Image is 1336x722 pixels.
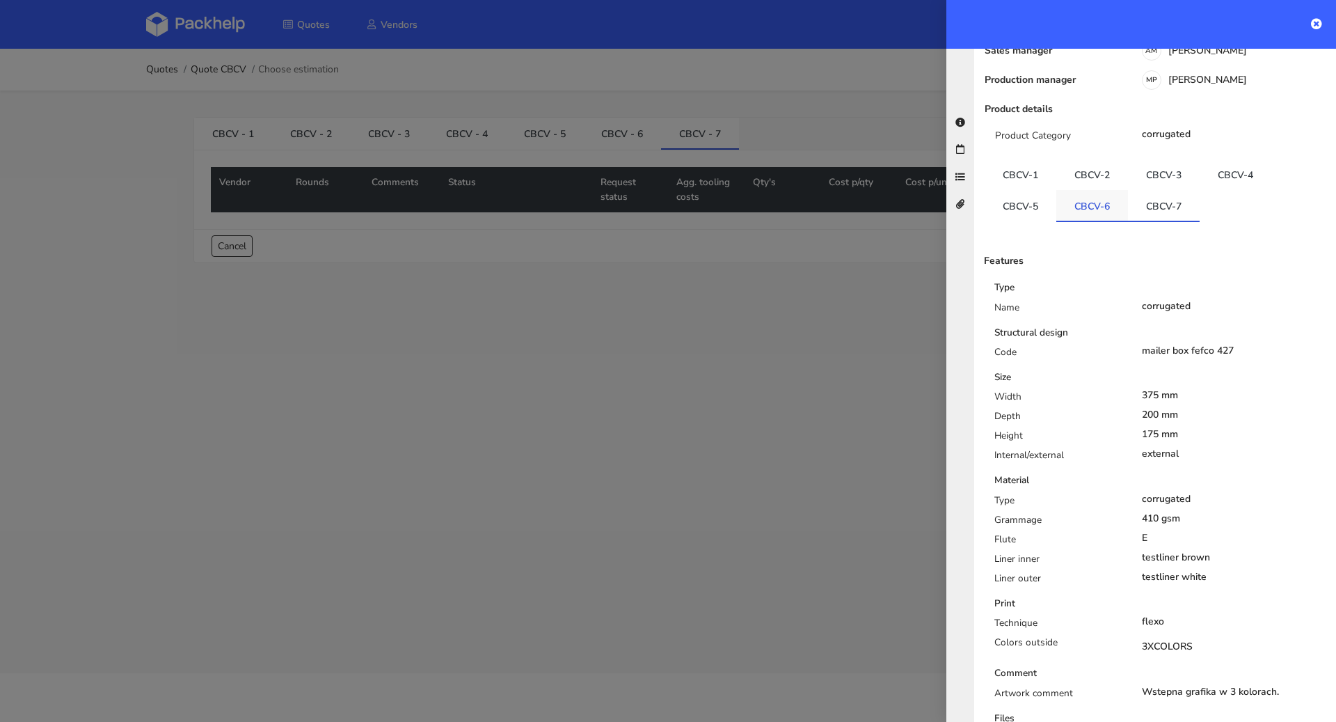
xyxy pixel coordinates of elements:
[1200,159,1271,190] a: CBCV-4
[984,494,1131,513] div: Type
[984,616,1131,636] div: Technique
[974,104,1125,115] div: Product details
[994,370,1011,384] b: Size
[994,597,1015,610] b: Print
[985,159,1056,190] a: CBCV-1
[1142,641,1327,652] div: 3XCOLORS
[1142,409,1327,421] div: 200 mm
[984,409,1131,429] div: Depth
[1142,494,1327,505] div: corrugated
[994,666,1037,680] b: Comment
[1125,45,1336,61] div: [PERSON_NAME]
[1125,74,1336,90] div: [PERSON_NAME]
[1142,345,1327,356] div: mailer box fefco 427
[994,281,1015,294] b: Type
[984,390,1131,409] div: Width
[984,301,1131,320] div: Name
[1128,190,1200,221] a: CBCV-7
[1143,42,1161,60] span: AM
[984,572,1131,591] div: Liner outer
[1142,390,1327,401] div: 375 mm
[984,448,1131,468] div: Internal/external
[984,533,1131,552] div: Flute
[1142,533,1327,544] div: E
[984,345,1131,365] div: Code
[1142,616,1327,627] div: flexo
[994,473,1029,487] b: Material
[984,429,1131,448] div: Height
[1142,448,1327,460] div: external
[985,190,1056,221] a: CBCV-5
[974,74,1125,90] div: Production manager
[984,513,1131,533] div: Grammage
[1142,686,1327,698] div: Wstepna grafika w 3 kolorach.
[1142,513,1327,524] div: 410 gsm
[1142,572,1327,583] div: testliner white
[984,686,1131,706] div: Artwork comment
[1142,301,1327,312] div: corrugated
[1143,71,1161,89] span: MP
[994,326,1068,339] b: Structural design
[1056,190,1128,221] a: CBCV-6
[985,129,1131,148] div: Product Category
[974,45,1125,61] div: Sales manager
[984,552,1131,572] div: Liner inner
[1142,552,1327,563] div: testliner brown
[984,636,1131,661] div: Colors outside
[1142,429,1327,440] div: 175 mm
[1128,159,1200,190] a: CBCV-3
[1056,159,1128,190] a: CBCV-2
[973,256,1125,267] div: Features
